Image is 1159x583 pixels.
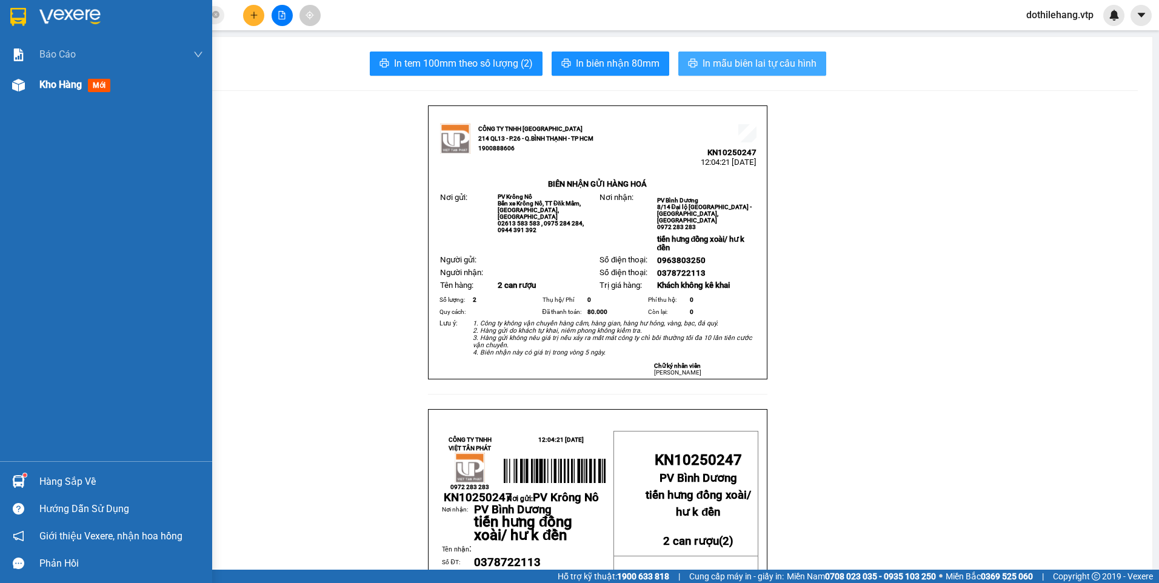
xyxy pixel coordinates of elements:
[646,488,751,519] span: tiến hưng đồng xoài/ hư k đền
[13,530,24,542] span: notification
[13,503,24,515] span: question-circle
[703,56,817,71] span: In mẫu biên lai tự cấu hình
[701,158,757,167] span: 12:04:21 [DATE]
[587,308,607,315] span: 80.000
[440,124,470,154] img: logo
[646,294,689,306] td: Phí thu hộ:
[12,48,25,61] img: solution-icon
[561,58,571,70] span: printer
[394,56,533,71] span: In tem 100mm theo số lượng (2)
[946,570,1033,583] span: Miền Bắc
[498,200,581,220] span: Bến xe Krông Nô, TT Đăk Mâm, [GEOGRAPHIC_DATA], [GEOGRAPHIC_DATA]
[600,255,647,264] span: Số điện thoại:
[12,27,28,58] img: logo
[498,281,536,290] span: 2 can rượu
[1109,10,1120,21] img: icon-new-feature
[212,10,219,21] span: close-circle
[654,362,701,369] strong: Chữ ký nhân viên
[442,570,473,581] td: Tên hàng:
[600,268,647,277] span: Số điện thoại:
[41,85,76,92] span: PV Krông Nô
[474,513,573,544] span: tiến hưng đồng xoài/ hư k đền
[122,88,163,95] span: PV Bình Dương
[657,256,706,265] span: 0963803250
[538,436,584,443] span: 12:04:21 [DATE]
[657,197,698,204] span: PV Bình Dương
[689,570,784,583] span: Cung cấp máy in - giấy in:
[1017,7,1103,22] span: dothilehang.vtp
[654,369,701,376] span: [PERSON_NAME]
[663,521,733,548] strong: ( )
[541,306,586,318] td: Đã thanh toán:
[39,79,82,90] span: Kho hàng
[115,55,171,64] span: 12:04:21 [DATE]
[657,224,696,230] span: 0972 283 283
[587,296,591,303] span: 0
[1042,570,1044,583] span: |
[39,555,203,573] div: Phản hồi
[498,220,584,233] span: 02613 583 583 , 0975 284 284, 0944 391 392
[507,495,599,503] span: Nơi gửi:
[39,473,203,491] div: Hàng sắp về
[439,319,458,327] span: Lưu ý:
[250,11,258,19] span: plus
[88,79,110,92] span: mới
[473,319,752,356] em: 1. Công ty không vận chuyển hàng cấm, hàng gian, hàng hư hỏng, vàng, bạc, đá quý. 2. Hàng gửi do ...
[12,475,25,488] img: warehouse-icon
[473,296,476,303] span: 2
[474,568,530,581] span: 2 can rượu
[678,570,680,583] span: |
[42,73,141,82] strong: BIÊN NHẬN GỬI HÀNG HOÁ
[474,503,552,516] span: PV Bình Dương
[474,556,541,569] span: 0378722113
[1136,10,1147,21] span: caret-down
[981,571,1033,581] strong: 0369 525 060
[12,84,25,102] span: Nơi gửi:
[787,570,936,583] span: Miền Nam
[39,47,76,62] span: Báo cáo
[442,505,473,542] td: Nơi nhận:
[12,79,25,92] img: warehouse-icon
[600,193,633,202] span: Nơi nhận:
[23,473,27,477] sup: 1
[939,574,943,579] span: ⚪️
[243,5,264,26] button: plus
[548,179,647,188] strong: BIÊN NHẬN GỬI HÀNG HOÁ
[444,491,512,504] span: KN10250247
[541,294,586,306] td: Thụ hộ/ Phí
[1131,5,1152,26] button: caret-down
[272,5,293,26] button: file-add
[723,535,729,548] span: 2
[93,84,112,102] span: Nơi nhận:
[455,453,485,483] img: logo
[440,255,476,264] span: Người gửi:
[278,11,286,19] span: file-add
[678,52,826,76] button: printerIn mẫu biên lai tự cấu hình
[663,535,719,548] span: 2 can rượu
[707,148,757,157] span: KN10250247
[299,5,321,26] button: aim
[498,193,532,200] span: PV Krông Nô
[379,58,389,70] span: printer
[442,556,473,570] td: Số ĐT:
[825,571,936,581] strong: 0708 023 035 - 0935 103 250
[39,500,203,518] div: Hướng dẫn sử dụng
[657,268,706,278] span: 0378722113
[440,281,473,290] span: Tên hàng:
[306,11,314,19] span: aim
[478,125,593,152] strong: CÔNG TY TNHH [GEOGRAPHIC_DATA] 214 QL13 - P.26 - Q.BÌNH THẠNH - TP HCM 1900888606
[32,19,98,65] strong: CÔNG TY TNHH [GEOGRAPHIC_DATA] 214 QL13 - P.26 - Q.BÌNH THẠNH - TP HCM 1900888606
[657,281,730,290] span: Khách không kê khai
[552,52,669,76] button: printerIn biên nhận 80mm
[1092,572,1100,581] span: copyright
[533,491,599,504] span: PV Krông Nô
[13,558,24,569] span: message
[660,471,737,485] span: PV Bình Dương
[122,45,171,55] span: KN10250247
[10,8,26,26] img: logo-vxr
[193,50,203,59] span: down
[440,268,483,277] span: Người nhận:
[442,545,469,553] span: Tên nhận
[558,570,669,583] span: Hỗ trợ kỹ thuật:
[690,296,693,303] span: 0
